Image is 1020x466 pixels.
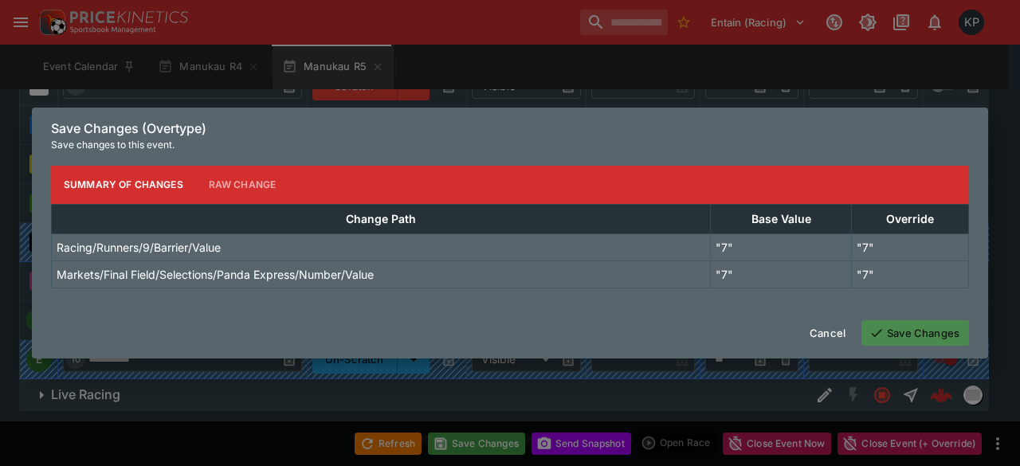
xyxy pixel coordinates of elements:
p: Save changes to this event. [51,137,969,153]
td: "7" [852,260,969,288]
td: "7" [711,260,852,288]
p: Markets/Final Field/Selections/Panda Express/Number/Value [57,266,374,283]
td: "7" [711,233,852,260]
th: Base Value [711,204,852,233]
button: Raw Change [196,166,289,204]
h6: Save Changes (Overtype) [51,120,969,137]
td: "7" [852,233,969,260]
button: Save Changes [861,320,969,346]
th: Override [852,204,969,233]
p: Racing/Runners/9/Barrier/Value [57,239,221,256]
button: Cancel [800,320,855,346]
button: Summary of Changes [51,166,196,204]
th: Change Path [52,204,711,233]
